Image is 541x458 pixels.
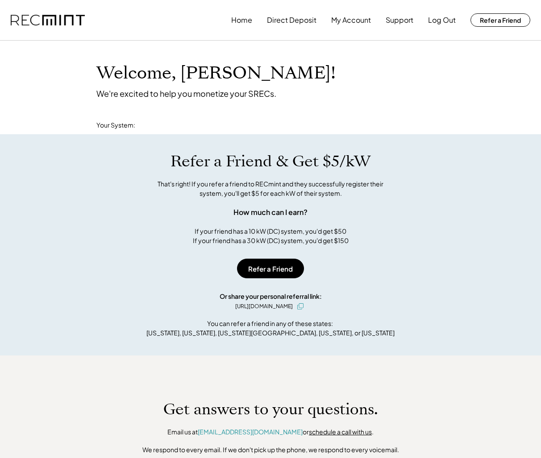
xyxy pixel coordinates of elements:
[428,11,456,29] button: Log Out
[193,227,349,245] div: If your friend has a 10 kW (DC) system, you'd get $50 If your friend has a 30 kW (DC) system, you...
[235,302,293,310] div: [URL][DOMAIN_NAME]
[167,428,374,437] div: Email us at or .
[386,11,413,29] button: Support
[198,428,303,436] a: [EMAIL_ADDRESS][DOMAIN_NAME]
[163,400,378,419] h1: Get answers to your questions.
[96,88,276,99] div: We're excited to help you monetize your SRECs.
[11,15,85,26] img: recmint-logotype%403x.png
[96,63,336,84] h1: Welcome, [PERSON_NAME]!
[231,11,252,29] button: Home
[295,301,306,312] button: click to copy
[148,179,393,198] div: That's right! If you refer a friend to RECmint and they successfully register their system, you'l...
[220,292,322,301] div: Or share your personal referral link:
[309,428,372,436] a: schedule a call with us
[233,207,308,218] div: How much can I earn?
[470,13,530,27] button: Refer a Friend
[171,152,370,171] h1: Refer a Friend & Get $5/kW
[142,446,399,454] div: We respond to every email. If we don't pick up the phone, we respond to every voicemail.
[331,11,371,29] button: My Account
[96,121,135,130] div: Your System:
[237,259,304,278] button: Refer a Friend
[267,11,316,29] button: Direct Deposit
[146,319,395,338] div: You can refer a friend in any of these states: [US_STATE], [US_STATE], [US_STATE][GEOGRAPHIC_DATA...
